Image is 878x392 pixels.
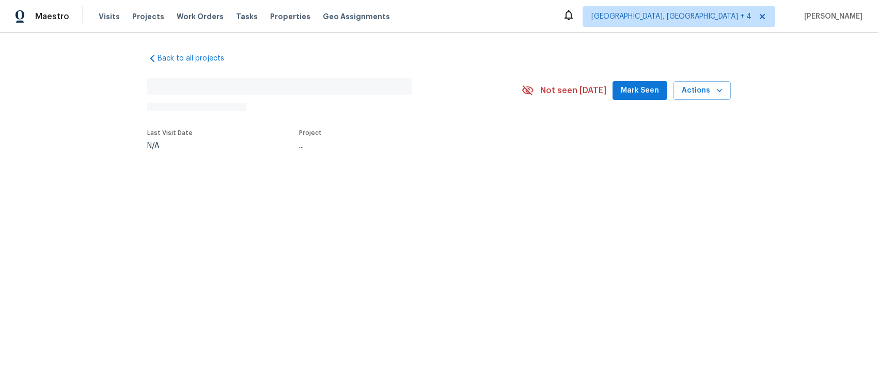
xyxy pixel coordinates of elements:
[591,11,751,22] span: [GEOGRAPHIC_DATA], [GEOGRAPHIC_DATA] + 4
[147,53,246,64] a: Back to all projects
[613,81,667,100] button: Mark Seen
[621,84,659,97] span: Mark Seen
[540,85,606,96] span: Not seen [DATE]
[299,130,322,136] span: Project
[35,11,69,22] span: Maestro
[177,11,224,22] span: Work Orders
[323,11,390,22] span: Geo Assignments
[682,84,723,97] span: Actions
[299,142,497,149] div: ...
[132,11,164,22] span: Projects
[147,142,193,149] div: N/A
[147,130,193,136] span: Last Visit Date
[270,11,310,22] span: Properties
[236,13,258,20] span: Tasks
[99,11,120,22] span: Visits
[673,81,731,100] button: Actions
[800,11,863,22] span: [PERSON_NAME]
